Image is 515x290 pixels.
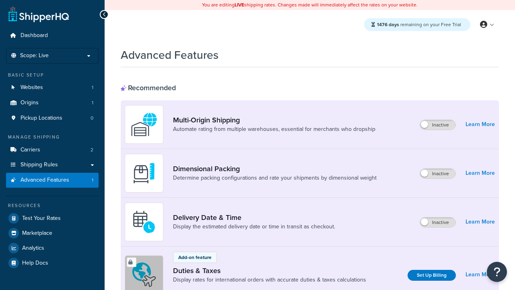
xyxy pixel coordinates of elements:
[92,84,93,91] span: 1
[6,95,99,110] li: Origins
[6,143,99,157] li: Carriers
[130,208,158,236] img: gfkeb5ejjkALwAAAABJRU5ErkJggg==
[130,110,158,139] img: WatD5o0RtDAAAAAElFTkSuQmCC
[420,169,455,178] label: Inactive
[21,162,58,168] span: Shipping Rules
[377,21,461,28] span: remaining on your Free Trial
[6,95,99,110] a: Origins1
[91,147,93,153] span: 2
[466,269,495,280] a: Learn More
[466,216,495,228] a: Learn More
[21,147,40,153] span: Carriers
[6,157,99,172] a: Shipping Rules
[173,174,377,182] a: Determine packing configurations and rate your shipments by dimensional weight
[235,1,244,8] b: LIVE
[22,215,61,222] span: Test Your Rates
[91,115,93,122] span: 0
[6,173,99,188] a: Advanced Features1
[22,245,44,252] span: Analytics
[22,230,52,237] span: Marketplace
[466,119,495,130] a: Learn More
[6,202,99,209] div: Resources
[173,164,377,173] a: Dimensional Packing
[6,111,99,126] a: Pickup Locations0
[173,116,375,124] a: Multi-Origin Shipping
[121,47,218,63] h1: Advanced Features
[6,143,99,157] a: Carriers2
[420,217,455,227] label: Inactive
[6,134,99,141] div: Manage Shipping
[420,120,455,130] label: Inactive
[6,28,99,43] a: Dashboard
[487,262,507,282] button: Open Resource Center
[21,177,69,184] span: Advanced Features
[466,168,495,179] a: Learn More
[6,80,99,95] a: Websites1
[92,99,93,106] span: 1
[408,270,456,281] a: Set Up Billing
[6,72,99,79] div: Basic Setup
[173,223,335,231] a: Display the estimated delivery date or time in transit as checkout.
[377,21,399,28] strong: 1476 days
[6,211,99,226] a: Test Your Rates
[178,254,212,261] p: Add-on feature
[21,115,62,122] span: Pickup Locations
[130,159,158,187] img: DTVBYsAAAAAASUVORK5CYII=
[173,266,366,275] a: Duties & Taxes
[22,260,48,267] span: Help Docs
[6,241,99,255] a: Analytics
[6,111,99,126] li: Pickup Locations
[21,84,43,91] span: Websites
[6,173,99,188] li: Advanced Features
[173,213,335,222] a: Delivery Date & Time
[21,99,39,106] span: Origins
[21,32,48,39] span: Dashboard
[173,276,366,284] a: Display rates for international orders with accurate duties & taxes calculations
[6,80,99,95] li: Websites
[173,125,375,133] a: Automate rating from multiple warehouses, essential for merchants who dropship
[92,177,93,184] span: 1
[121,83,176,92] div: Recommended
[6,256,99,270] a: Help Docs
[20,52,49,59] span: Scope: Live
[6,226,99,240] a: Marketplace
